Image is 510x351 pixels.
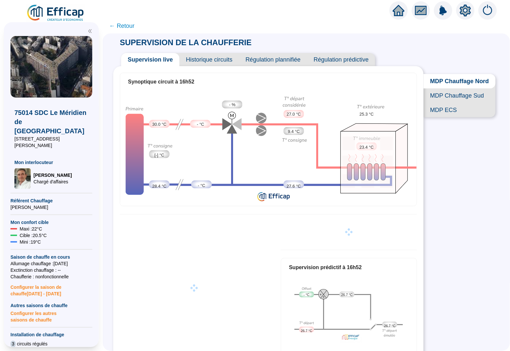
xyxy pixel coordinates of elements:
[393,5,405,16] span: home
[14,108,88,136] span: 75014 SDC Le Méridien de [GEOGRAPHIC_DATA]
[198,182,205,189] span: - °C
[152,183,166,189] span: 28.4 °C
[128,78,409,86] div: Synoptique circuit à 16h52
[10,254,92,260] span: Saison de chauffe en cours
[424,88,496,103] span: MDP Chauffage Sud
[10,302,92,309] span: Autres saisons de chauffe
[10,267,92,273] span: Exctinction chauffage : --
[10,219,92,226] span: Mon confort cible
[120,91,417,204] div: Synoptique
[155,152,164,158] span: [-] °C
[10,341,16,347] span: 3
[424,74,496,88] span: MDP Chauffage Nord
[10,280,92,297] span: Configurer la saison de chauffe [DATE] - [DATE]
[415,5,427,16] span: fund
[179,53,239,66] span: Historique circuits
[14,136,88,149] span: [STREET_ADDRESS][PERSON_NAME]
[20,239,41,245] span: Mini : 19 °C
[33,172,72,178] span: [PERSON_NAME]
[287,183,301,189] span: 27.6 °C
[239,53,307,66] span: Régulation plannifiée
[88,29,92,33] span: double-left
[10,260,92,267] span: Allumage chauffage : [DATE]
[10,332,92,338] span: Installation de chauffage
[17,341,47,347] span: circuits régulés
[307,53,375,66] span: Régulation prédictive
[434,1,452,20] img: alerts
[109,21,135,30] span: ← Retour
[341,292,353,298] span: 26.7 °C
[289,284,409,344] div: Synoptique
[229,102,235,108] span: - %
[10,197,92,204] span: Référent Chauffage
[26,4,85,22] img: efficap energie logo
[10,273,92,280] span: Chaufferie : non fonctionnelle
[197,121,204,127] span: - °C
[10,309,92,323] span: Configurer les autres saisons de chauffe
[289,264,409,271] div: Supervision prédictif à 16h52
[10,204,92,211] span: [PERSON_NAME]
[120,91,417,204] img: circuit-supervision.724c8d6b72cc0638e748.png
[289,284,409,344] img: predictif-supervision-off.a3dcb32f8cea3c2deb8b.png
[479,1,497,20] img: alerts
[113,38,258,47] span: SUPERVISION DE LA CHAUFFERIE
[14,168,31,189] img: Chargé d'affaires
[287,111,301,117] span: 27.0 °C
[359,111,373,117] span: 25.3 °C
[460,5,471,16] span: setting
[424,103,496,117] span: MDP ECS
[20,232,47,239] span: Cible : 20.5 °C
[384,323,396,329] span: 26.7 °C
[33,178,72,185] span: Chargé d'affaires
[121,53,179,66] span: Supervision live
[301,328,312,334] span: 26.7 °C
[152,121,166,127] span: 30.0 °C
[14,159,88,166] span: Mon interlocuteur
[288,128,300,135] span: 9.4 °C
[304,292,310,298] span: - °C
[20,226,42,232] span: Maxi : 22 °C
